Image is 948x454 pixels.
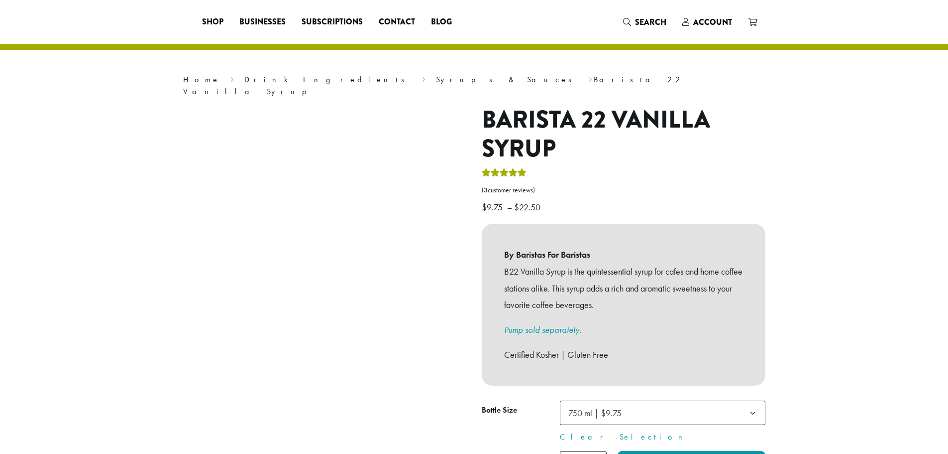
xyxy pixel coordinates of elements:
div: Rated 5.00 out of 5 [482,167,527,182]
a: Pump sold separately. [504,324,581,335]
span: 750 ml | $9.75 [564,403,632,423]
a: Shop [194,14,231,30]
a: Clear Selection [560,431,765,443]
span: › [589,70,592,86]
span: Account [693,16,732,28]
bdi: 22.50 [514,201,543,213]
a: Syrups & Sauces [436,74,578,85]
span: $ [482,201,487,213]
b: By Baristas For Baristas [504,246,743,263]
a: Drink Ingredients [244,74,411,85]
span: 3 [484,186,488,194]
span: Search [635,16,666,28]
a: Search [615,14,674,30]
p: Certified Kosher | Gluten Free [504,346,743,363]
label: Bottle Size [482,403,560,418]
bdi: 9.75 [482,201,505,213]
h1: Barista 22 Vanilla Syrup [482,106,765,163]
span: 750 ml | $9.75 [560,401,765,425]
span: 750 ml | $9.75 [568,407,622,419]
span: › [422,70,425,86]
p: B22 Vanilla Syrup is the quintessential syrup for cafes and home coffee stations alike. This syru... [504,263,743,313]
nav: Breadcrumb [183,74,765,98]
a: (3customer reviews) [482,185,765,195]
span: Businesses [239,16,286,28]
span: › [230,70,234,86]
span: Subscriptions [302,16,363,28]
span: Shop [202,16,223,28]
span: Blog [431,16,452,28]
a: Home [183,74,220,85]
span: – [507,201,512,213]
span: $ [514,201,519,213]
span: Contact [379,16,415,28]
